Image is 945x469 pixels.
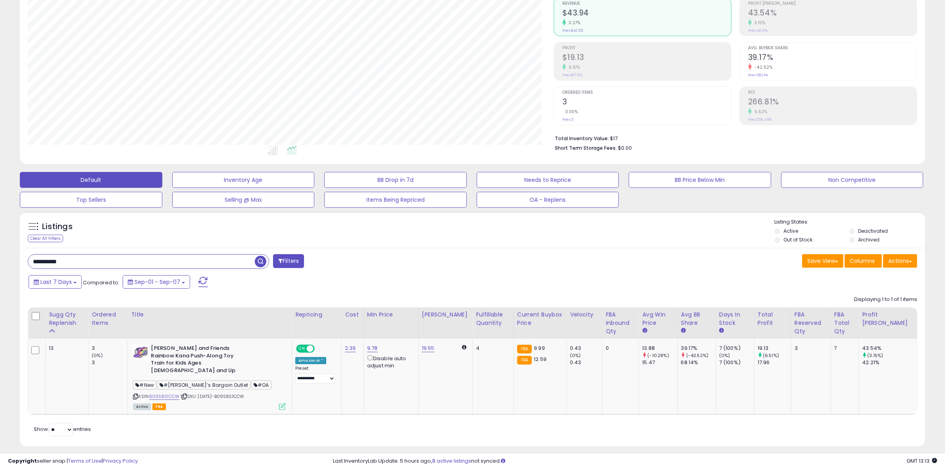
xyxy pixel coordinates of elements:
h2: 266.81% [748,97,917,108]
button: Inventory Age [172,172,315,188]
li: $17 [555,133,911,143]
div: ASIN: [133,345,286,409]
span: Columns [850,257,875,265]
div: Total Profit [758,311,788,327]
div: FBA Reserved Qty [795,311,828,336]
small: Prev: 250.49% [748,117,772,122]
span: | SKU: [DATE]-B09S8S1CCW [181,393,244,400]
button: BB Price Below Min [629,172,771,188]
span: Ordered Items [562,91,731,95]
div: 19.13 [758,345,791,352]
div: Amazon AI * [295,357,326,364]
button: Columns [845,254,882,268]
b: Total Inventory Value: [555,135,609,142]
div: 43.54% [862,345,917,352]
th: Please note that this number is a calculation based on your required days of coverage and your ve... [46,307,89,339]
div: Sugg Qty Replenish [49,311,85,327]
small: (0%) [570,352,581,359]
button: Default [20,172,162,188]
div: 7 (100%) [719,359,754,366]
h2: $43.94 [562,8,731,19]
div: 42.21% [862,359,917,366]
div: [PERSON_NAME] [422,311,469,319]
button: Save View [802,254,843,268]
button: Sep-01 - Sep-07 [123,275,190,289]
div: Last InventoryLab Update: 5 hours ago, not synced. [333,457,937,465]
div: 7 [834,345,853,352]
span: 9.99 [534,344,545,352]
img: 41WA6wWTiFL._SL40_.jpg [133,345,149,361]
small: (0%) [719,352,730,359]
span: #New [133,380,156,390]
button: Selling @ Max [172,192,315,208]
a: Privacy Policy [103,457,138,465]
small: 0.00% [562,109,578,115]
span: Sep-01 - Sep-07 [135,278,180,286]
span: Revenue [562,2,731,6]
div: 3 [795,345,825,352]
div: Repricing [295,311,338,319]
div: FBA Total Qty [834,311,856,336]
div: 13.88 [642,345,677,352]
a: 9.78 [367,344,378,352]
div: Disable auto adjust min [367,354,412,369]
b: Short Term Storage Fees: [555,145,617,151]
b: [PERSON_NAME] and Friends Rainbow Kana Push-Along Toy Train for Kids Ages [DEMOGRAPHIC_DATA] and Up [151,345,247,376]
button: OA - Replens [477,192,619,208]
strong: Copyright [8,457,37,465]
div: 15.47 [642,359,677,366]
div: 17.96 [758,359,791,366]
div: seller snap | | [8,457,138,465]
small: Avg BB Share. [681,327,686,334]
small: Prev: $17.96 [562,73,582,77]
div: Profit [PERSON_NAME] [862,311,914,327]
small: -42.52% [752,64,773,70]
span: 2025-09-15 13:13 GMT [907,457,937,465]
span: ON [297,345,307,352]
a: 19.55 [422,344,435,352]
p: Listing States: [775,218,925,226]
span: Profit [PERSON_NAME] [748,2,917,6]
small: (6.51%) [763,352,779,359]
div: Cost [345,311,360,319]
button: BB Drop in 7d [324,172,467,188]
a: 8 active listings [432,457,471,465]
small: FBA [517,356,532,365]
button: Items Being Repriced [324,192,467,208]
small: (3.15%) [867,352,883,359]
span: All listings currently available for purchase on Amazon [133,403,151,410]
div: 68.14% [681,359,716,366]
small: Prev: $42.55 [562,28,583,33]
small: 3.15% [752,20,766,26]
div: Min Price [367,311,415,319]
button: Filters [273,254,304,268]
button: Top Sellers [20,192,162,208]
button: Needs to Reprice [477,172,619,188]
small: Avg Win Price. [642,327,647,334]
small: (-10.28%) [648,352,669,359]
h2: 43.54% [748,8,917,19]
div: 3 [92,359,127,366]
small: FBA [517,345,532,353]
label: Out of Stock [783,236,812,243]
small: Prev: 68.14% [748,73,768,77]
div: Days In Stock [719,311,751,327]
div: Displaying 1 to 1 of 1 items [854,296,917,303]
span: Compared to: [83,279,119,286]
small: Prev: 3 [562,117,574,122]
span: ROI [748,91,917,95]
div: 4 [476,345,508,352]
div: Velocity [570,311,599,319]
div: Avg Win Price [642,311,674,327]
span: FBA [152,403,166,410]
div: Ordered Items [92,311,124,327]
h2: 3 [562,97,731,108]
span: Avg. Buybox Share [748,46,917,50]
small: 6.52% [752,109,768,115]
div: 0 [606,345,633,352]
span: Show: entries [34,425,91,433]
span: Last 7 Days [40,278,72,286]
span: #[PERSON_NAME]’s Bargain Outlet [157,380,250,390]
button: Last 7 Days [29,275,82,289]
small: Prev: 42.21% [748,28,768,33]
